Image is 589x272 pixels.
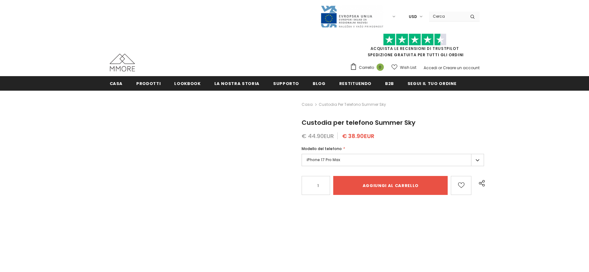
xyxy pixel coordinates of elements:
a: Lookbook [174,76,200,90]
img: Javni Razpis [320,5,383,28]
span: Segui il tuo ordine [408,81,456,87]
span: € 44.90EUR [302,132,334,140]
a: Creare un account [443,65,480,70]
span: Lookbook [174,81,200,87]
span: B2B [385,81,394,87]
a: Prodotti [136,76,161,90]
img: Fidati di Pilot Stars [383,33,446,46]
span: Custodia per telefono Summer Sky [319,101,386,108]
span: Casa [110,81,123,87]
a: Segui il tuo ordine [408,76,456,90]
img: Casi MMORE [110,54,135,71]
span: Blog [313,81,326,87]
a: La nostra storia [214,76,260,90]
span: supporto [273,81,299,87]
span: € 38.90EUR [342,132,374,140]
a: Accedi [424,65,437,70]
span: Restituendo [339,81,371,87]
span: Modello del telefono [302,146,342,151]
a: Javni Razpis [320,14,383,19]
a: B2B [385,76,394,90]
input: Aggiungi al carrello [333,176,448,195]
label: iPhone 17 Pro Max [302,154,484,166]
span: La nostra storia [214,81,260,87]
span: Wish List [400,64,416,71]
a: Casa [302,101,313,108]
a: Restituendo [339,76,371,90]
a: Acquista le recensioni di TrustPilot [371,46,459,51]
a: Blog [313,76,326,90]
span: 0 [377,63,384,71]
input: Search Site [429,12,465,21]
span: USD [409,14,417,20]
a: Casa [110,76,123,90]
a: supporto [273,76,299,90]
span: Custodia per telefono Summer Sky [302,118,415,127]
a: Carrello 0 [350,63,387,72]
a: Wish List [391,62,416,73]
span: Carrello [359,64,374,71]
span: or [438,65,442,70]
span: Prodotti [136,81,161,87]
span: SPEDIZIONE GRATUITA PER TUTTI GLI ORDINI [350,36,480,57]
